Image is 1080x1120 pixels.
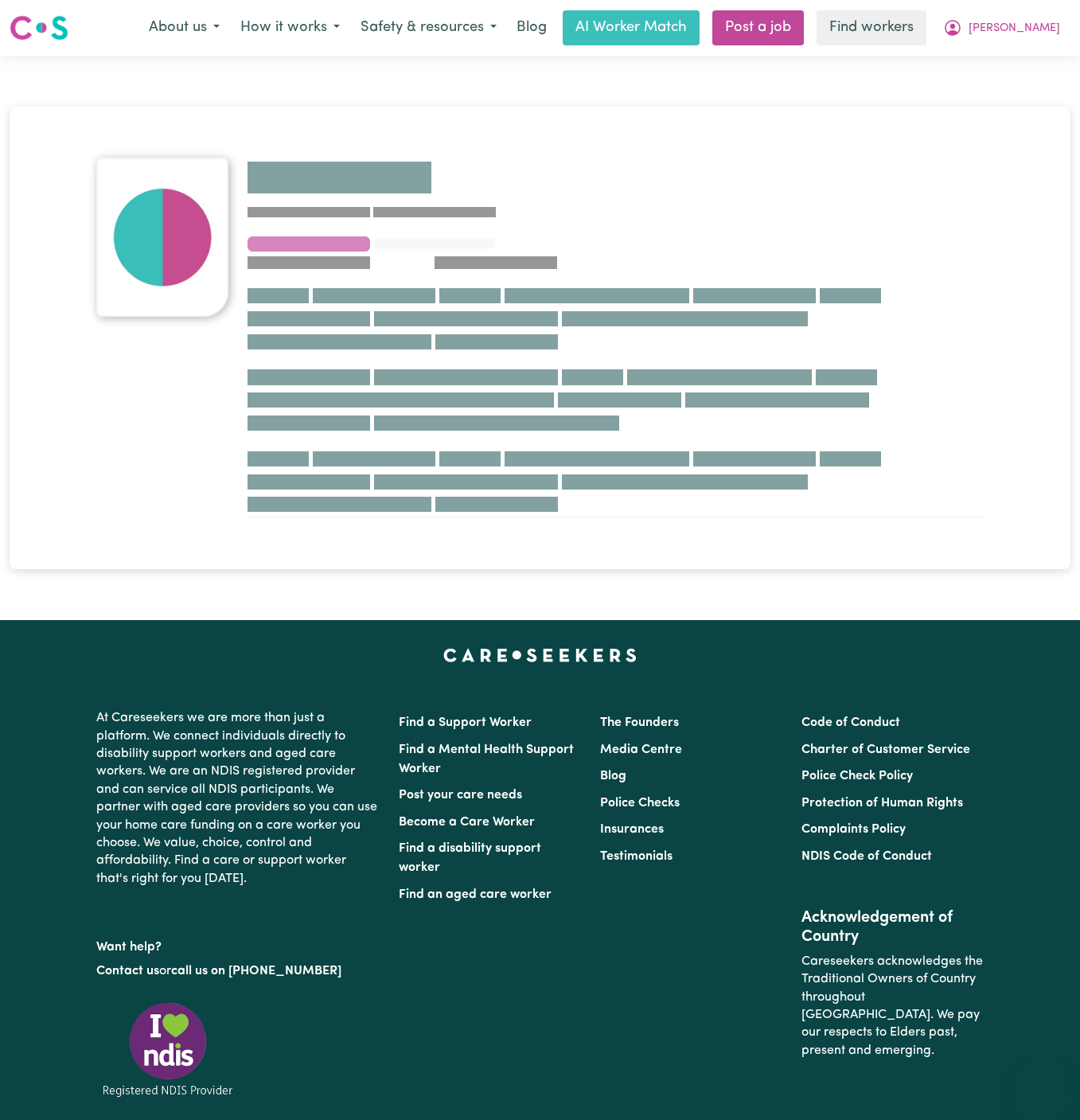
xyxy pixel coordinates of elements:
a: Police Checks [600,797,680,810]
img: Careseekers logo [10,14,68,42]
a: Find a Mental Health Support Worker [399,743,574,775]
a: Media Centre [600,743,682,756]
p: At Careseekers we are more than just a platform. We connect individuals directly to disability su... [96,703,380,894]
button: Safety & resources [350,11,507,45]
img: Registered NDIS provider [96,1000,240,1099]
span: [PERSON_NAME] [969,20,1060,37]
a: Insurances [600,823,664,836]
iframe: Button to launch messaging window [1016,1056,1067,1107]
a: AI Worker Match [563,10,700,45]
a: Careseekers logo [10,10,68,46]
p: Want help? [96,932,380,956]
a: Charter of Customer Service [801,743,970,756]
a: Code of Conduct [801,716,900,729]
a: NDIS Code of Conduct [801,850,932,863]
button: About us [138,11,230,45]
p: Careseekers acknowledges the Traditional Owners of Country throughout [GEOGRAPHIC_DATA]. We pay o... [801,946,984,1066]
a: Blog [507,10,556,45]
button: How it works [230,11,350,45]
a: Contact us [96,965,159,978]
button: My Account [933,11,1070,45]
a: Find a Support Worker [399,716,532,729]
a: Post a job [712,10,804,45]
a: Find workers [817,10,926,45]
h2: Acknowledgement of Country [801,908,984,946]
a: The Founders [600,716,679,729]
a: call us on [PHONE_NUMBER] [171,965,341,978]
a: Careseekers home page [443,649,637,661]
a: Complaints Policy [801,823,906,836]
p: or [96,956,380,986]
a: Blog [600,770,626,782]
a: Find an aged care worker [399,888,552,901]
a: Police Check Policy [801,770,913,782]
a: Protection of Human Rights [801,797,963,810]
a: Find a disability support worker [399,842,541,874]
a: Testimonials [600,850,673,863]
a: Post your care needs [399,789,522,802]
a: Become a Care Worker [399,816,535,829]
